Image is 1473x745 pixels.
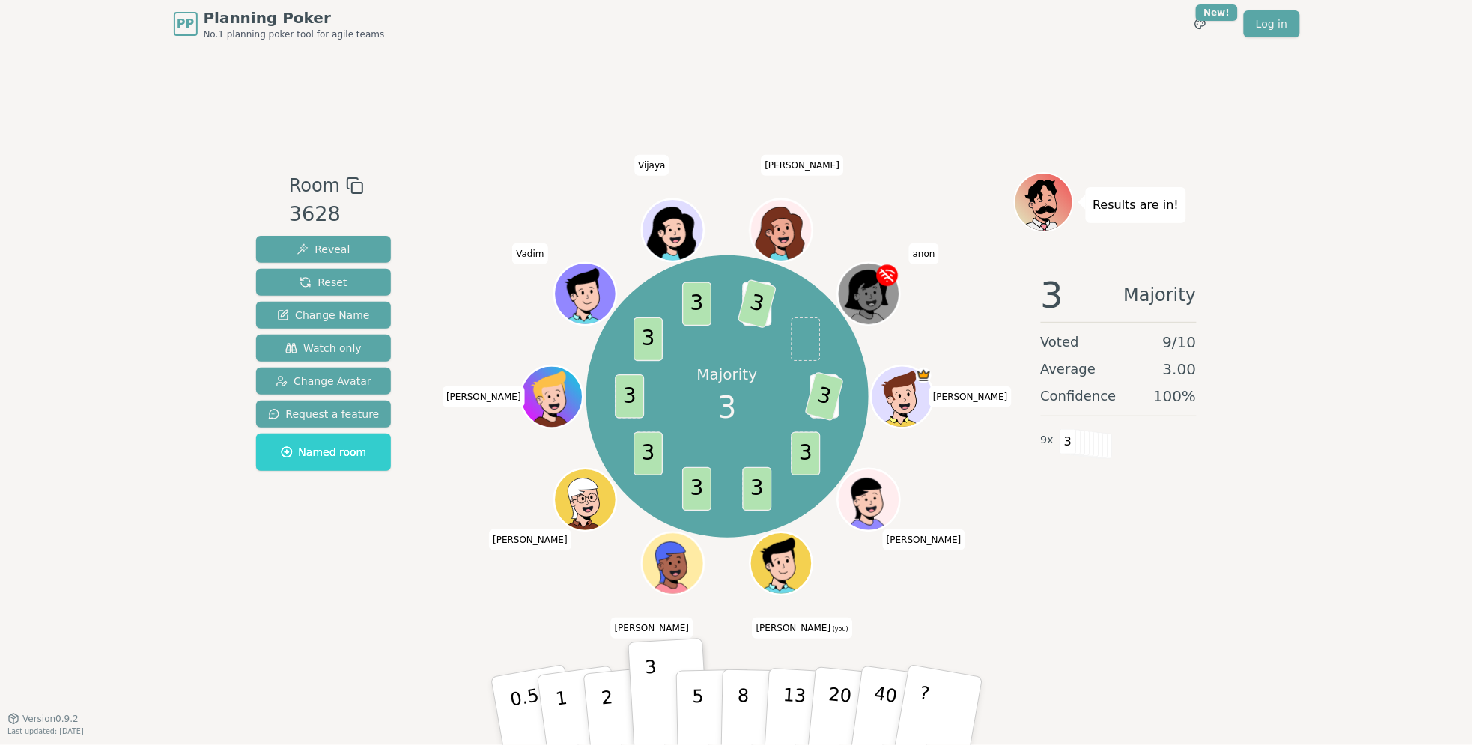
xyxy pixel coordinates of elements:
span: Confidence [1041,386,1117,407]
span: 3 [682,282,711,326]
span: 100 % [1153,386,1196,407]
span: Click to change your name [909,243,939,264]
p: 3 [644,657,660,738]
span: 3 [616,374,645,419]
span: PP [177,15,194,33]
span: Named room [281,445,367,460]
span: 9 / 10 [1163,332,1197,353]
a: Log in [1244,10,1299,37]
span: 3 [792,432,821,476]
button: Named room [256,434,392,471]
span: Average [1041,359,1096,380]
span: Version 0.9.2 [22,713,79,725]
span: 3 [634,432,663,476]
span: Watch only [285,341,362,356]
span: Click to change your name [489,529,571,550]
span: Room [289,172,340,199]
span: Reset [300,275,347,290]
span: Click to change your name [634,154,669,175]
button: Change Name [256,302,392,329]
span: Click to change your name [611,618,693,639]
a: PPPlanning PokerNo.1 planning poker tool for agile teams [174,7,385,40]
span: Change Name [277,308,369,323]
span: (you) [831,626,849,633]
p: Majority [697,364,758,385]
span: No.1 planning poker tool for agile teams [204,28,385,40]
span: 9 x [1041,432,1054,448]
span: 3 [743,467,772,511]
button: Reset [256,269,392,296]
button: Watch only [256,335,392,362]
span: Request a feature [268,407,380,422]
span: Click to change your name [762,154,844,175]
div: New! [1196,4,1239,21]
span: 3 [1060,429,1077,454]
button: Version0.9.2 [7,713,79,725]
span: 3 [805,371,845,422]
span: 3 [717,385,736,430]
span: Change Avatar [276,374,371,389]
span: 3 [682,467,711,511]
span: 3 [1041,277,1064,313]
button: Request a feature [256,401,392,428]
div: 3628 [289,199,364,230]
button: Change Avatar [256,368,392,395]
span: Click to change your name [512,243,547,264]
span: Reveal [297,242,350,257]
span: Majority [1124,277,1197,313]
p: Results are in! [1093,195,1179,216]
span: Aaron is the host [916,368,932,383]
span: Click to change your name [883,529,965,550]
span: Click to change your name [929,386,1012,407]
button: Click to change your avatar [752,534,810,592]
span: Click to change your name [753,618,852,639]
button: Reveal [256,236,392,263]
span: 3 [738,279,777,329]
button: New! [1187,10,1214,37]
span: 3.00 [1163,359,1197,380]
span: Last updated: [DATE] [7,727,84,735]
span: Voted [1041,332,1080,353]
span: Click to change your name [443,386,525,407]
span: 3 [634,317,663,362]
span: Planning Poker [204,7,385,28]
